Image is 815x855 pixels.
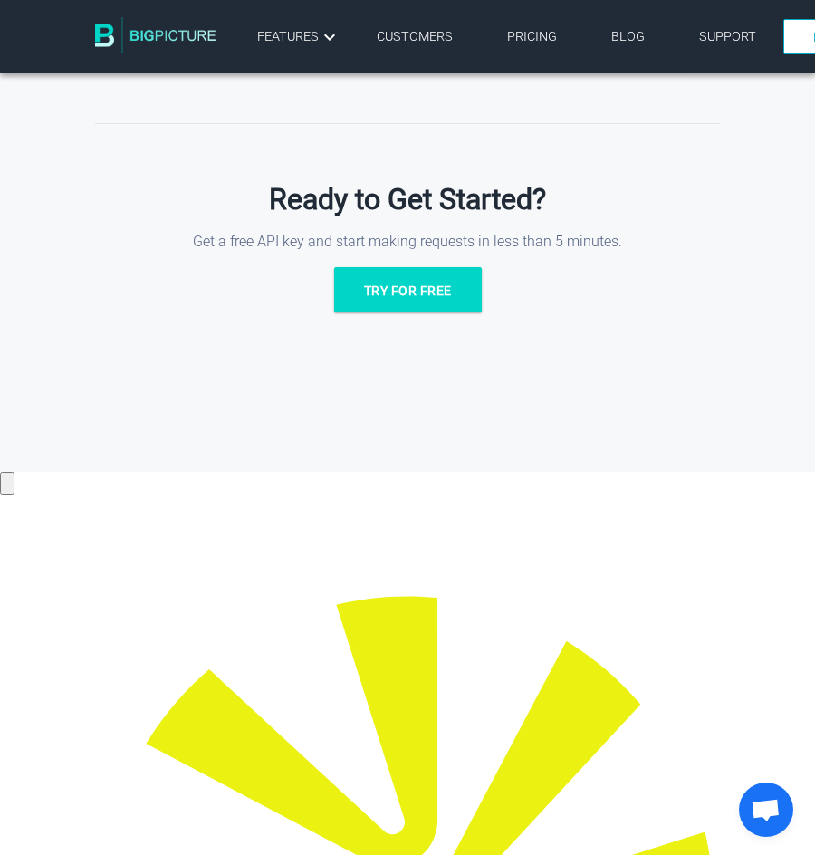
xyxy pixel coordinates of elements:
p: Get a free API key and start making requests in less than 5 minutes. [95,231,720,253]
a: Customers [377,29,453,44]
a: Features [257,26,340,48]
a: Pricing [507,29,557,44]
a: Try for free [334,267,482,312]
a: Support [699,29,756,44]
img: BigPicture.io [95,17,216,53]
h2: Ready to Get Started? [95,182,720,216]
a: Blog [611,29,645,44]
